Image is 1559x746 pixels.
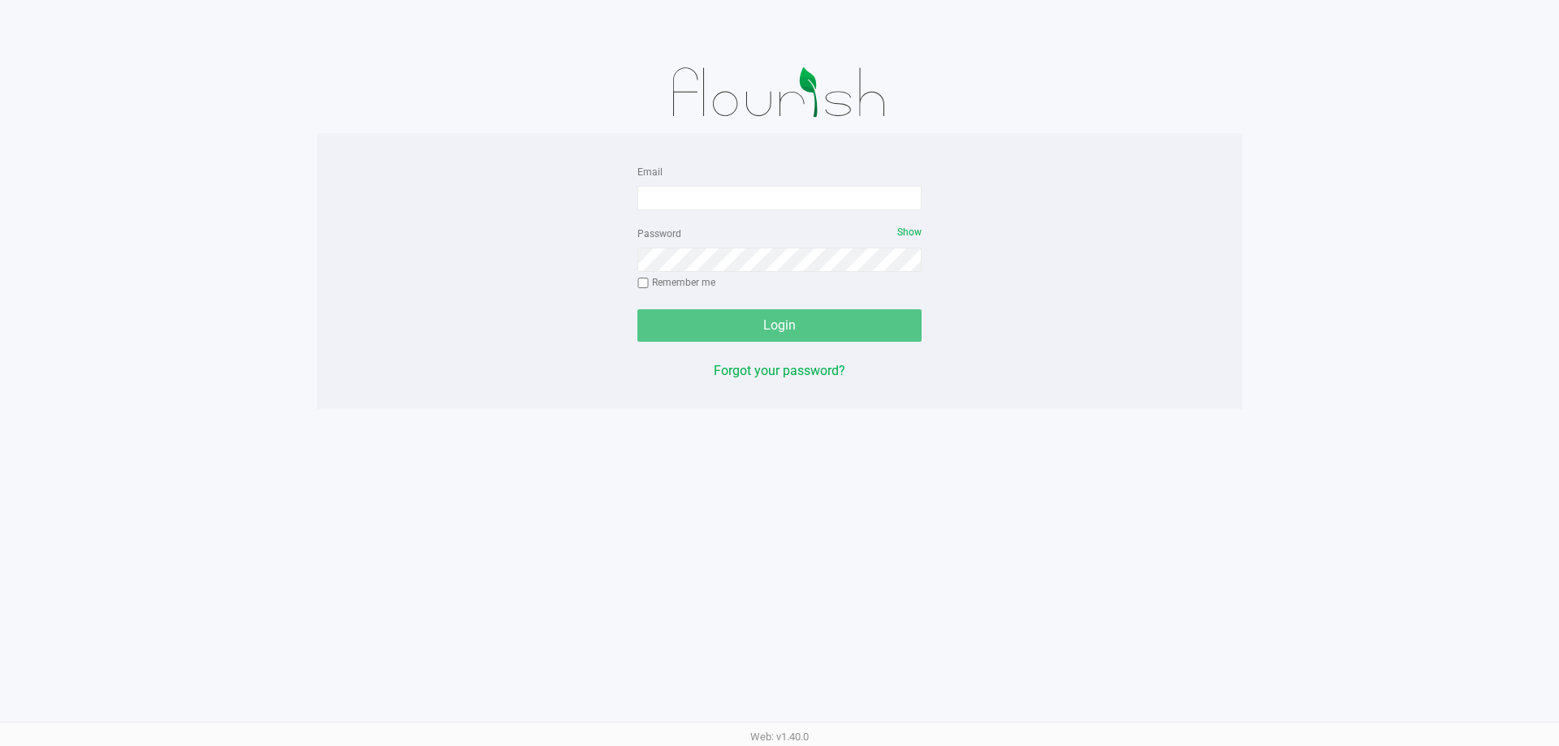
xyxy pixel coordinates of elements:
label: Password [637,226,681,241]
label: Remember me [637,275,715,290]
span: Web: v1.40.0 [750,731,809,743]
input: Remember me [637,278,649,289]
label: Email [637,165,663,179]
button: Forgot your password? [714,361,845,381]
span: Show [897,226,922,238]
